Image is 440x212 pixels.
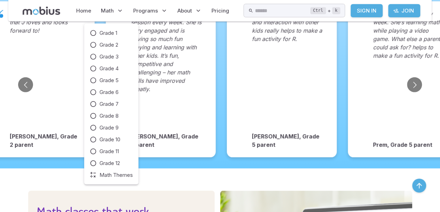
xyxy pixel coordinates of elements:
kbd: k [332,7,340,14]
a: Sign In [351,4,383,17]
span: Grade 9 [99,124,119,132]
a: Grade 10 [90,136,133,143]
a: Grade 8 [90,112,133,120]
span: Grade 5 [99,77,119,84]
span: Math Themes [99,171,133,179]
a: Grade 1 [90,29,133,37]
a: Grade 4 [90,65,133,72]
span: Grade 11 [99,148,119,155]
div: + [310,7,340,15]
span: Grade 3 [99,53,119,61]
a: Grade 5 [90,77,133,84]
a: Home [74,3,93,19]
span: Grade 6 [99,88,119,96]
span: Programs [133,7,158,15]
span: Grade 8 [99,112,119,120]
a: Grade 9 [90,124,133,132]
a: Pricing [209,3,231,19]
a: Join [388,4,420,17]
a: Grade 11 [90,148,133,155]
a: Math Themes [90,171,133,179]
kbd: Ctrl [310,7,326,14]
span: Grade 1 [99,29,117,37]
span: Grade 10 [99,136,120,143]
span: Math [101,7,114,15]
span: Grade 2 [99,41,118,49]
span: Grade 7 [99,100,119,108]
span: Grade 12 [99,159,120,167]
a: Grade 2 [90,41,133,49]
span: About [177,7,192,15]
a: Grade 12 [90,159,133,167]
span: Grade 4 [99,65,119,72]
a: Grade 7 [90,100,133,108]
a: Grade 6 [90,88,133,96]
a: Grade 3 [90,53,133,61]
